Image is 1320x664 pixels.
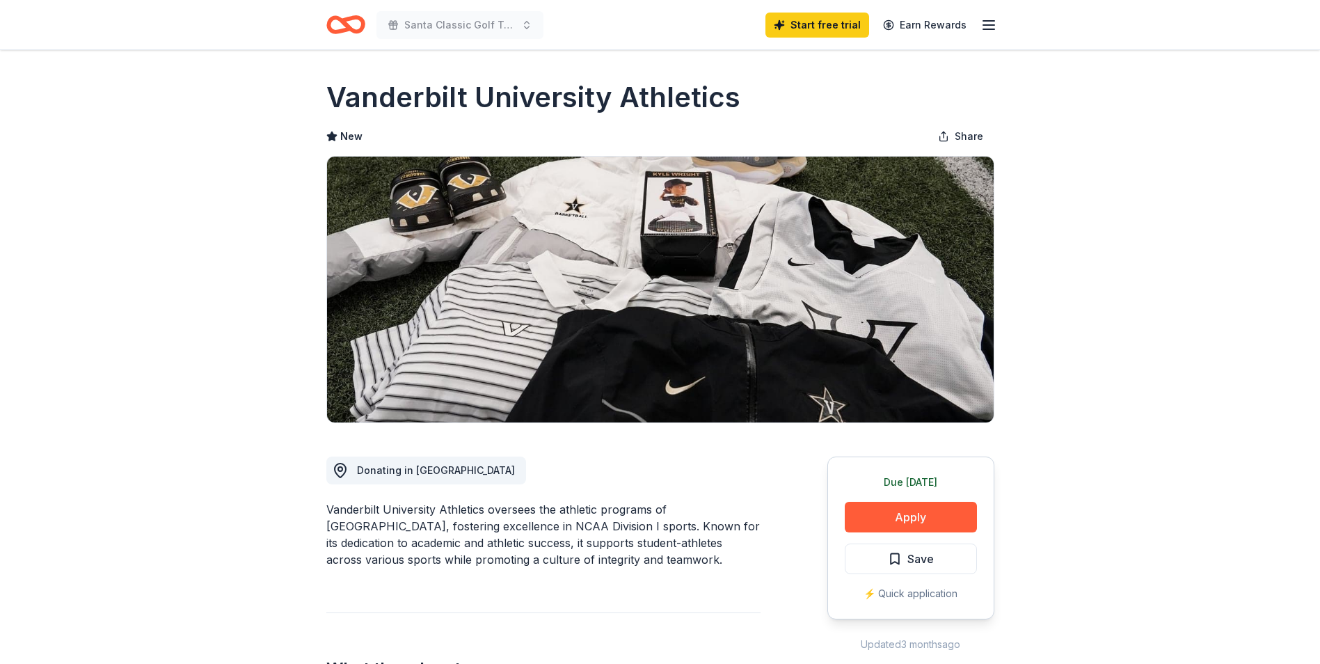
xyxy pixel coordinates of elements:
[404,17,516,33] span: Santa Classic Golf Tournament / Shop with a Cop
[845,585,977,602] div: ⚡️ Quick application
[907,550,934,568] span: Save
[827,636,994,653] div: Updated 3 months ago
[845,474,977,491] div: Due [DATE]
[357,464,515,476] span: Donating in [GEOGRAPHIC_DATA]
[326,8,365,41] a: Home
[875,13,975,38] a: Earn Rewards
[845,502,977,532] button: Apply
[327,157,994,422] img: Image for Vanderbilt University Athletics
[340,128,363,145] span: New
[326,78,740,117] h1: Vanderbilt University Athletics
[376,11,543,39] button: Santa Classic Golf Tournament / Shop with a Cop
[845,544,977,574] button: Save
[326,501,761,568] div: Vanderbilt University Athletics oversees the athletic programs of [GEOGRAPHIC_DATA], fostering ex...
[927,122,994,150] button: Share
[765,13,869,38] a: Start free trial
[955,128,983,145] span: Share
